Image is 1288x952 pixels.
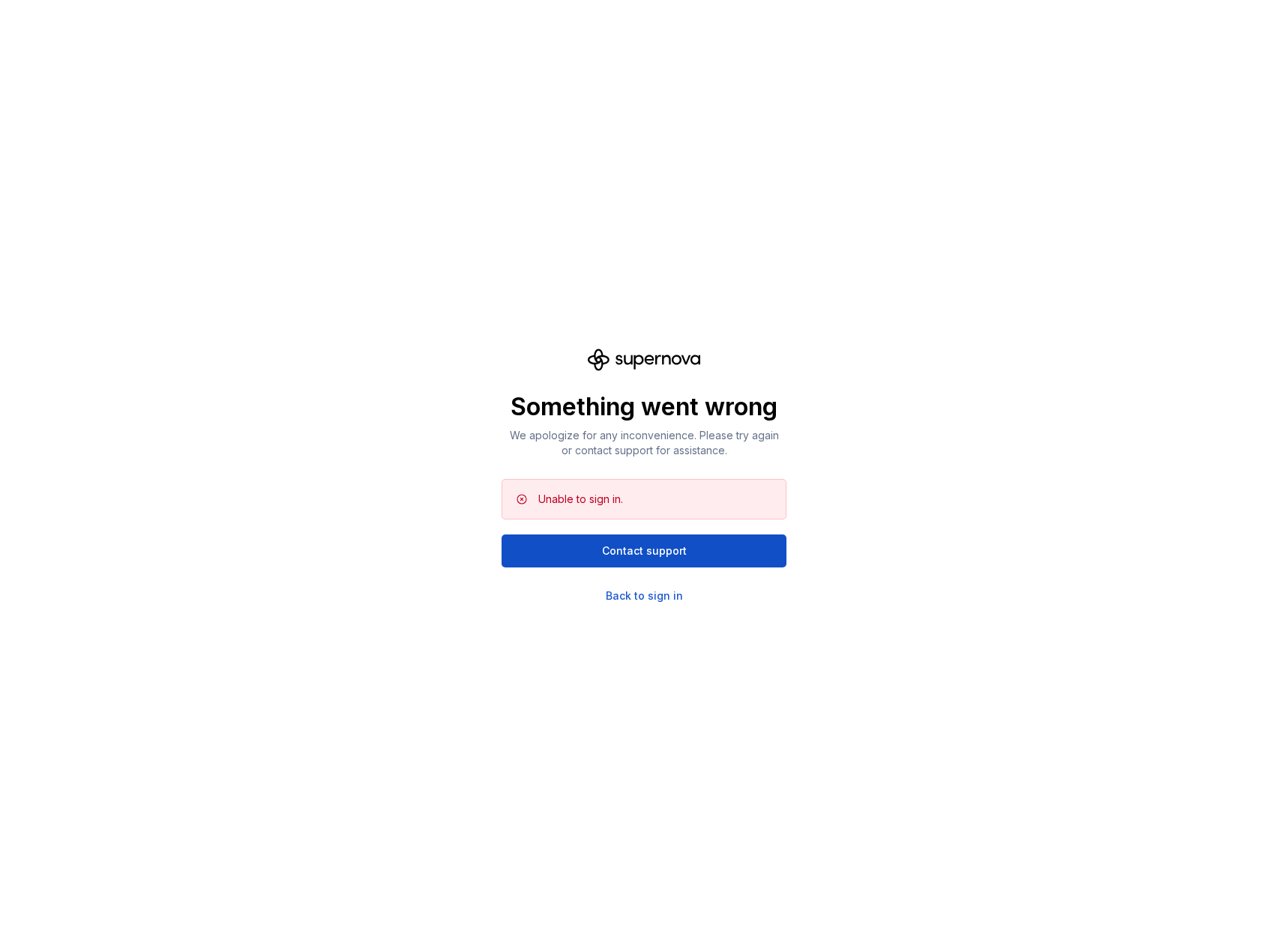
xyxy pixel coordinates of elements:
[502,392,786,422] p: Something went wrong
[602,543,687,558] span: Contact support
[502,428,786,458] p: We apologize for any inconvenience. Please try again or contact support for assistance.
[502,534,786,567] button: Contact support
[538,492,623,507] div: Unable to sign in.
[606,588,683,603] a: Back to sign in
